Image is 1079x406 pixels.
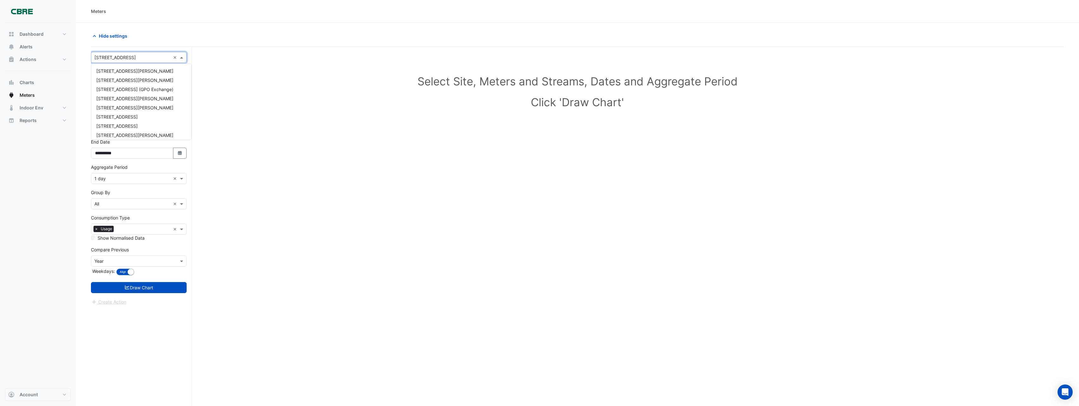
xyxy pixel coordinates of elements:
[20,44,33,50] span: Alerts
[8,92,15,98] app-icon: Meters
[101,95,1054,109] h1: Click 'Draw Chart'
[93,226,99,232] span: ×
[8,56,15,63] app-icon: Actions
[101,75,1054,88] h1: Select Site, Meters and Streams, Dates and Aggregate Period
[99,33,127,39] span: Hide settings
[5,40,71,53] button: Alerts
[91,246,129,253] label: Compare Previous
[8,31,15,37] app-icon: Dashboard
[96,68,173,74] span: [STREET_ADDRESS][PERSON_NAME]
[96,114,138,120] span: [STREET_ADDRESS]
[173,175,178,182] span: Clear
[91,30,131,41] button: Hide settings
[5,53,71,66] button: Actions
[91,64,191,140] div: Options List
[20,79,34,86] span: Charts
[20,92,35,98] span: Meters
[96,132,173,138] span: [STREET_ADDRESS][PERSON_NAME]
[5,388,71,401] button: Account
[91,268,115,274] label: Weekdays:
[91,299,127,304] app-escalated-ticket-create-button: Please draw the charts first
[5,28,71,40] button: Dashboard
[5,114,71,127] button: Reports
[5,76,71,89] button: Charts
[91,214,130,221] label: Consumption Type
[20,105,43,111] span: Indoor Env
[20,31,44,37] span: Dashboard
[173,200,178,207] span: Clear
[96,96,173,101] span: [STREET_ADDRESS][PERSON_NAME]
[173,54,178,61] span: Clear
[96,123,138,129] span: [STREET_ADDRESS]
[20,391,38,398] span: Account
[91,8,106,15] div: Meters
[5,89,71,101] button: Meters
[96,77,173,83] span: [STREET_ADDRESS][PERSON_NAME]
[20,56,36,63] span: Actions
[91,164,128,170] label: Aggregate Period
[5,101,71,114] button: Indoor Env
[91,138,110,145] label: End Date
[8,105,15,111] app-icon: Indoor Env
[173,226,178,232] span: Clear
[91,189,110,196] label: Group By
[99,226,114,232] span: Usage
[96,87,173,92] span: [STREET_ADDRESS] (GPO Exchange)
[91,282,187,293] button: Draw Chart
[8,79,15,86] app-icon: Charts
[20,117,37,124] span: Reports
[8,117,15,124] app-icon: Reports
[96,105,173,110] span: [STREET_ADDRESS][PERSON_NAME]
[8,44,15,50] app-icon: Alerts
[8,5,36,18] img: Company Logo
[177,151,183,156] fa-icon: Select Date
[1058,384,1073,400] div: Open Intercom Messenger
[98,235,145,241] label: Show Normalised Data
